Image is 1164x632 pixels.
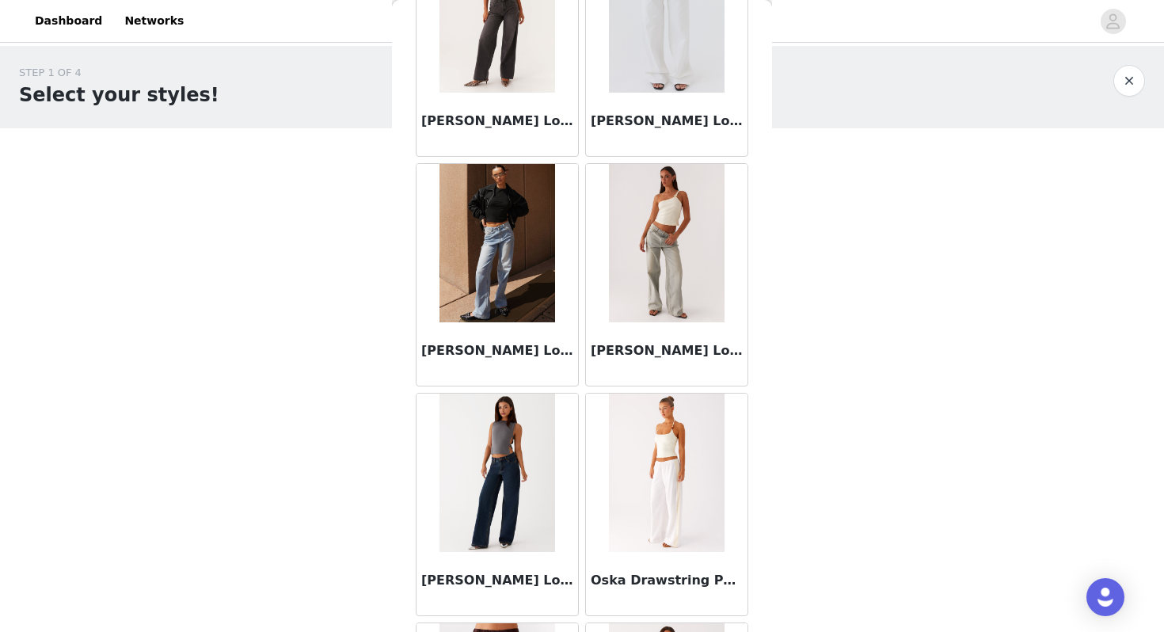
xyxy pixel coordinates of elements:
h3: [PERSON_NAME] Low Rise Denim Jeans - Light Blue [421,341,573,360]
img: Keanna Low Rise Denim Jeans - Washed Denim [439,394,554,552]
div: avatar [1105,9,1120,34]
div: Open Intercom Messenger [1086,578,1124,616]
a: Dashboard [25,3,112,39]
h3: [PERSON_NAME] Low Rise Denim Jeans - Washed Denim [421,571,573,590]
h3: [PERSON_NAME] Low Rise Denim Jeans - Vintage [591,341,743,360]
h3: [PERSON_NAME] Low Rise Denim Jeans - Charcoal [421,112,573,131]
h3: Oska Drawstring Pants - White [591,571,743,590]
h1: Select your styles! [19,81,219,109]
div: STEP 1 OF 4 [19,65,219,81]
img: Keanna Low Rise Denim Jeans - Vintage [609,164,724,322]
img: Keanna Low Rise Denim Jeans - Light Blue [439,164,554,322]
h3: [PERSON_NAME] Low Rise Denim Jeans - Ivory [591,112,743,131]
a: Networks [115,3,193,39]
img: Oska Drawstring Pants - White [609,394,724,552]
